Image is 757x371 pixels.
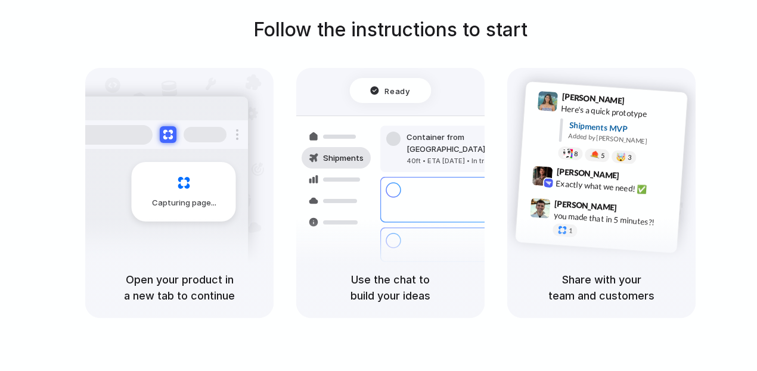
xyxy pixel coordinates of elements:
h5: Share with your team and customers [522,272,681,304]
span: 8 [574,151,578,157]
div: 40ft • ETA [DATE] • In transit [407,156,535,166]
div: Added by [PERSON_NAME] [568,131,678,148]
span: 1 [569,227,573,234]
h1: Follow the instructions to start [253,15,528,44]
h5: Open your product in a new tab to continue [100,272,259,304]
span: 3 [628,154,632,161]
span: 5 [601,152,605,159]
div: Container from [GEOGRAPHIC_DATA] [407,132,535,155]
div: Exactly what we need! ✅ [556,177,675,198]
span: [PERSON_NAME] [561,90,625,107]
div: you made that in 5 minutes?! [553,210,672,230]
div: 🤯 [616,153,626,162]
span: 9:41 AM [628,96,653,110]
span: 9:47 AM [621,203,645,217]
div: Shipments MVP [569,119,679,139]
span: Shipments [323,152,364,164]
span: Capturing page [152,197,218,209]
span: 9:42 AM [623,171,647,185]
span: [PERSON_NAME] [556,165,619,182]
span: Ready [385,85,410,96]
span: [PERSON_NAME] [554,197,618,214]
h5: Use the chat to build your ideas [311,272,470,304]
div: Here's a quick prototype [561,102,680,123]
